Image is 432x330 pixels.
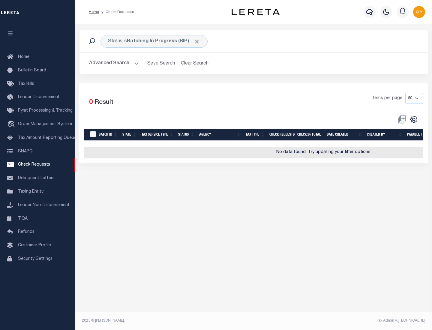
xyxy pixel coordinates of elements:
a: Home [89,10,99,14]
th: Tax Service Type: activate to sort column ascending [139,129,176,141]
div: Tax Admin v.[TECHNICAL_ID] [258,318,425,323]
span: TIQA [18,216,28,220]
span: Lender Non-Disbursement [18,203,70,207]
span: Click to Remove [194,38,200,45]
button: Save Search [144,58,178,69]
img: svg+xml;base64,PHN2ZyB4bWxucz0iaHR0cDovL3d3dy53My5vcmcvMjAwMC9zdmciIHBvaW50ZXItZXZlbnRzPSJub25lIi... [413,6,425,18]
span: Taxing Entity [18,190,43,194]
span: Order Management System [18,122,72,126]
span: Items per page [372,95,402,102]
b: Batching In Progress (BIP) [127,39,200,44]
span: Pymt Processing & Tracking [18,109,73,113]
th: Agency: activate to sort column ascending [197,129,243,141]
th: Batch Id: activate to sort column ascending [96,129,120,141]
div: 2025 © [PERSON_NAME]. [77,318,254,323]
li: Check Requests [99,9,134,15]
span: Bulletin Board [18,68,46,73]
th: State: activate to sort column ascending [120,129,139,141]
span: Customer Profile [18,243,51,247]
span: SNAPQ [18,149,33,153]
th: Check(s) Total [295,129,324,141]
div: Status is [100,35,208,48]
th: Tax Type: activate to sort column ascending [243,129,267,141]
span: Refunds [18,230,34,234]
span: Home [18,55,29,59]
span: Check Requests [18,163,50,167]
span: Tax Amount Reporting Queue [18,136,76,140]
span: Delinquent Letters [18,176,55,180]
th: Status: activate to sort column ascending [176,129,197,141]
span: Tax Bills [18,82,34,86]
button: Clear Search [178,58,211,69]
th: Created By: activate to sort column ascending [364,129,405,141]
span: Lender Disbursement [18,95,60,99]
i: travel_explore [7,121,17,128]
label: Result [94,98,113,107]
button: Advanced Search [89,58,139,69]
img: logo-dark.svg [232,9,280,15]
th: Date Created: activate to sort column ascending [324,129,364,141]
span: Security Settings [18,257,52,261]
span: 0 [89,99,93,106]
th: Check Requests [267,129,295,141]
